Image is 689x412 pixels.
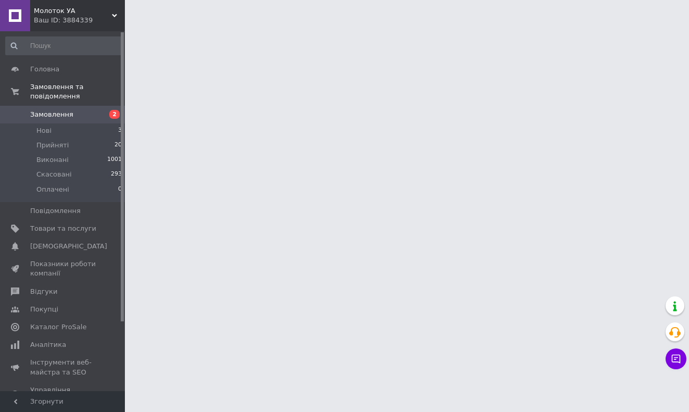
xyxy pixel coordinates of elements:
span: 1001 [107,155,122,165]
span: Виконані [36,155,69,165]
div: Ваш ID: 3884339 [34,16,125,25]
span: 293 [111,170,122,179]
span: Каталог ProSale [30,322,86,332]
span: [DEMOGRAPHIC_DATA] [30,242,107,251]
span: Замовлення [30,110,73,119]
span: Молоток УА [34,6,112,16]
span: Замовлення та повідомлення [30,82,125,101]
span: Покупці [30,305,58,314]
span: Показники роботи компанії [30,259,96,278]
span: Управління сайтом [30,385,96,404]
span: Аналітика [30,340,66,349]
span: Відгуки [30,287,57,296]
span: Прийняті [36,141,69,150]
span: 3 [118,126,122,135]
span: Головна [30,65,59,74]
span: 20 [114,141,122,150]
span: Повідомлення [30,206,81,216]
input: Пошук [5,36,123,55]
span: Скасовані [36,170,72,179]
span: Нові [36,126,52,135]
span: 2 [109,110,120,119]
span: 0 [118,185,122,194]
span: Оплачені [36,185,69,194]
button: Чат з покупцем [666,348,686,369]
span: Товари та послуги [30,224,96,233]
span: Інструменти веб-майстра та SEO [30,358,96,377]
